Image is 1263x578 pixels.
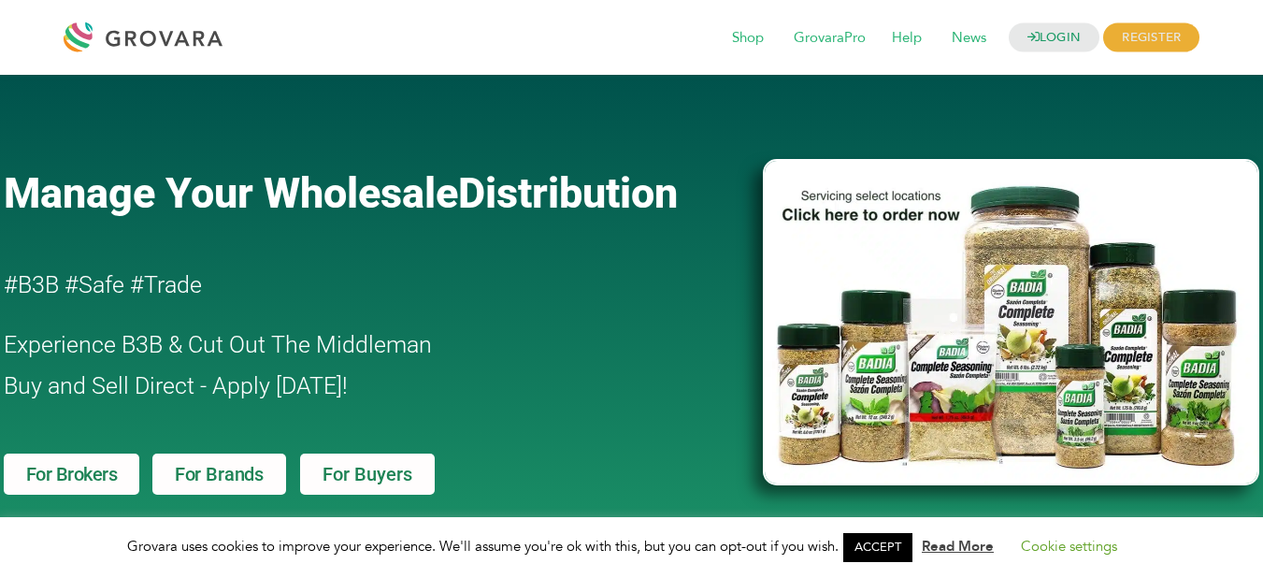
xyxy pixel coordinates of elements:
span: Help [879,21,935,56]
span: Manage Your Wholesale [4,168,458,218]
a: For Buyers [300,454,435,495]
span: Distribution [458,168,678,218]
span: For Brands [175,465,264,484]
a: Read More [922,537,994,556]
span: Grovara uses cookies to improve your experience. We'll assume you're ok with this, but you can op... [127,537,1136,556]
span: GrovaraPro [781,21,879,56]
span: Experience B3B & Cut Out The Middleman [4,331,432,358]
a: Shop [719,28,777,49]
a: News [939,28,999,49]
a: For Brands [152,454,286,495]
a: GrovaraPro [781,28,879,49]
span: For Buyers [323,465,412,484]
span: News [939,21,999,56]
a: ACCEPT [843,533,912,562]
a: LOGIN [1009,23,1100,52]
a: Cookie settings [1021,537,1117,556]
h2: #B3B #Safe #Trade [4,265,656,306]
a: For Brokers [4,454,140,495]
span: Buy and Sell Direct - Apply [DATE]! [4,372,348,399]
a: Manage Your WholesaleDistribution [4,168,733,218]
a: Help [879,28,935,49]
span: For Brokers [26,465,118,484]
span: Shop [719,21,777,56]
span: REGISTER [1103,23,1199,52]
